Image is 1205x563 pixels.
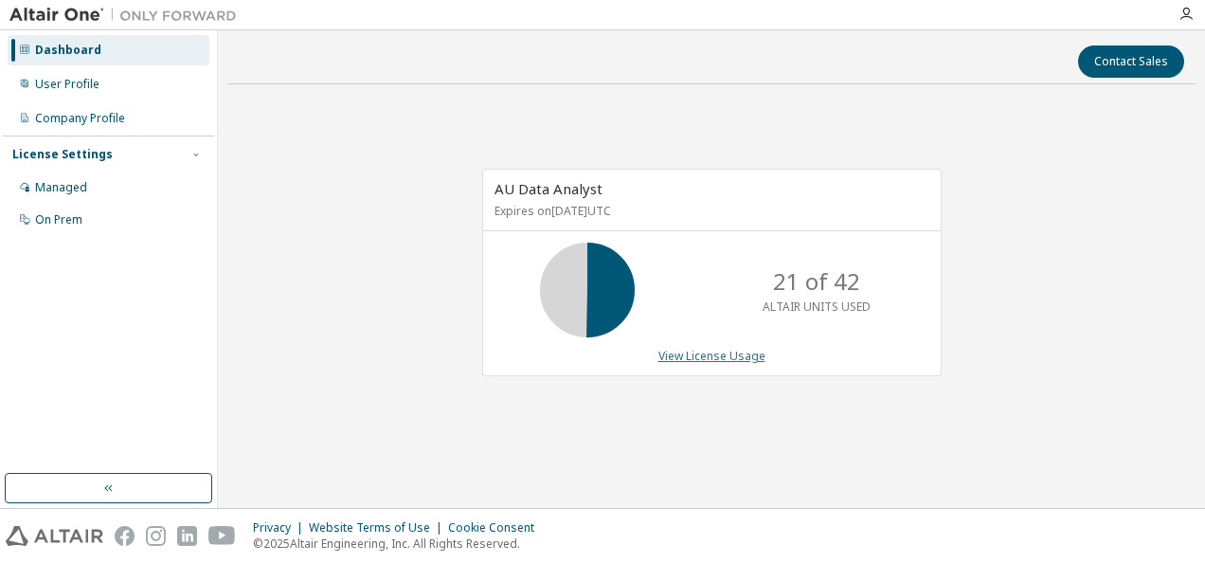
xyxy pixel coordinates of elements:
img: instagram.svg [146,526,166,546]
img: linkedin.svg [177,526,197,546]
div: License Settings [12,147,113,162]
div: On Prem [35,212,82,227]
button: Contact Sales [1078,45,1184,78]
div: Dashboard [35,43,101,58]
p: ALTAIR UNITS USED [763,299,871,315]
div: User Profile [35,77,99,92]
a: View License Usage [658,348,765,364]
p: © 2025 Altair Engineering, Inc. All Rights Reserved. [253,536,546,552]
span: AU Data Analyst [495,179,602,198]
img: Altair One [9,6,246,25]
img: youtube.svg [208,526,236,546]
div: Privacy [253,520,309,536]
div: Managed [35,180,87,195]
img: facebook.svg [115,526,135,546]
div: Company Profile [35,111,125,126]
p: 21 of 42 [773,265,860,298]
p: Expires on [DATE] UTC [495,203,925,219]
div: Cookie Consent [448,520,546,536]
img: altair_logo.svg [6,526,103,546]
div: Website Terms of Use [309,520,448,536]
